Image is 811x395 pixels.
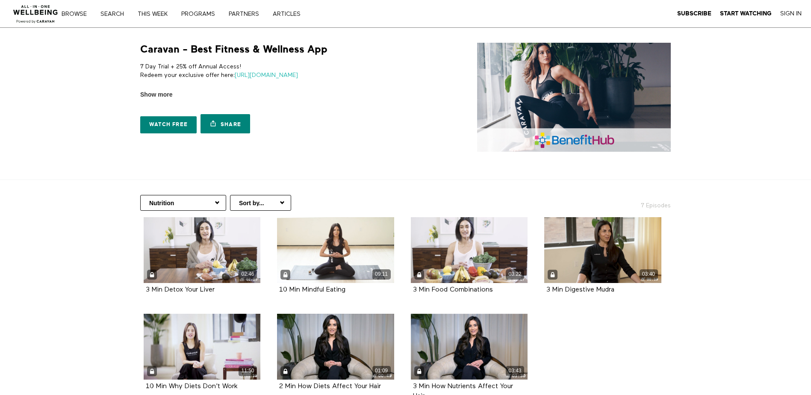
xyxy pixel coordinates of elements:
[677,10,711,18] a: Subscribe
[277,314,394,380] a: 2 Min How Diets Affect Your Hair 01:09
[135,11,177,17] a: THIS WEEK
[720,10,772,17] strong: Start Watching
[226,11,268,17] a: PARTNERS
[506,269,524,279] div: 03:22
[546,286,614,293] a: 3 Min Digestive Mudra
[144,217,261,283] a: 3 Min Detox Your Liver 02:46
[140,43,327,56] h1: Caravan - Best Fitness & Wellness App
[279,383,381,389] a: 2 Min How Diets Affect Your Hair
[239,269,257,279] div: 02:46
[372,366,391,376] div: 01:09
[411,217,528,283] a: 3 Min Food Combinations 03:22
[720,10,772,18] a: Start Watching
[140,62,402,80] p: 7 Day Trial + 25% off Annual Access! Redeem your exclusive offer here:
[640,269,658,279] div: 03:40
[140,116,197,133] a: Watch free
[178,11,224,17] a: PROGRAMS
[235,72,298,78] a: [URL][DOMAIN_NAME]
[146,286,215,293] a: 3 Min Detox Your Liver
[239,366,257,376] div: 11:50
[544,217,661,283] a: 3 Min Digestive Mudra 03:40
[411,314,528,380] a: 3 Min How Nutrients Affect Your Hair 03:43
[580,195,676,210] h2: 7 Episodes
[413,286,493,293] a: 3 Min Food Combinations
[477,43,671,152] img: Caravan - Best Fitness & Wellness App
[59,11,96,17] a: Browse
[277,217,394,283] a: 10 Min Mindful Eating 09:11
[144,314,261,380] a: 10 Min Why Diets Don't Work 11:50
[146,383,238,389] a: 10 Min Why Diets Don't Work
[68,9,318,18] nav: Primary
[201,114,250,133] a: Share
[372,269,391,279] div: 09:11
[97,11,133,17] a: Search
[677,10,711,17] strong: Subscribe
[140,90,172,99] span: Show more
[279,286,345,293] a: 10 Min Mindful Eating
[506,366,524,376] div: 03:43
[270,11,310,17] a: ARTICLES
[780,10,802,18] a: Sign In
